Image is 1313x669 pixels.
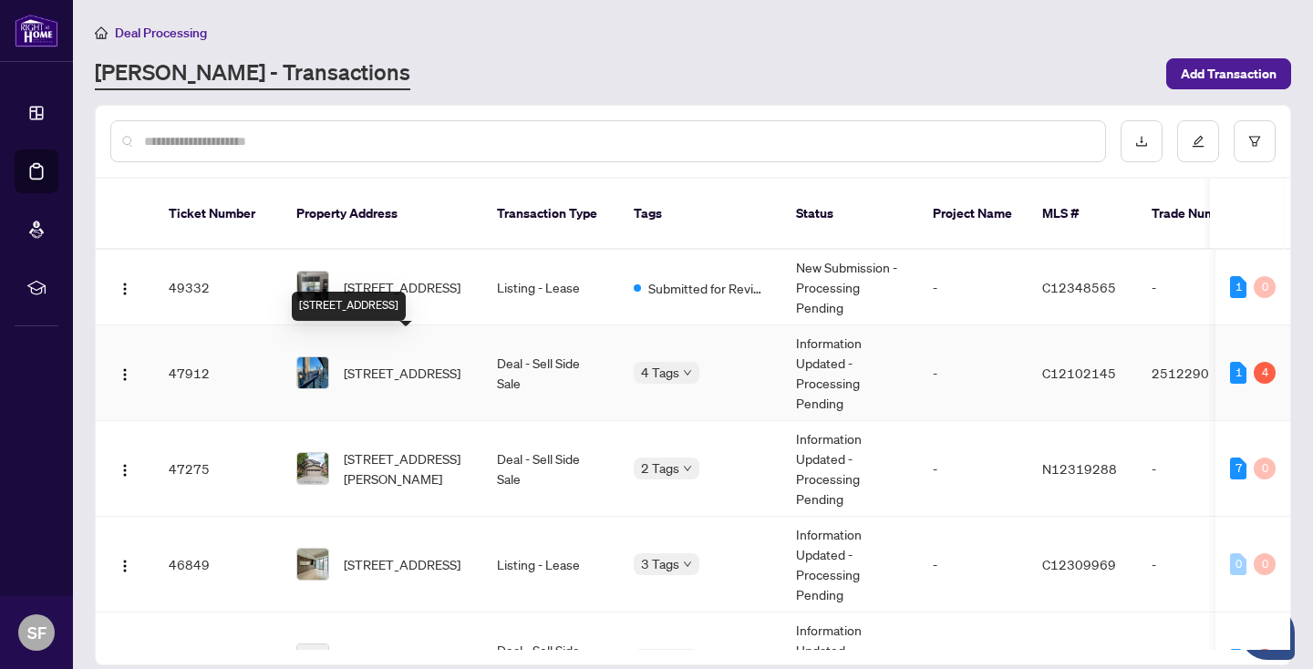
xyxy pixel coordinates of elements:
[781,179,918,250] th: Status
[110,273,140,302] button: Logo
[1042,556,1116,572] span: C12309969
[482,421,619,517] td: Deal - Sell Side Sale
[1254,553,1276,575] div: 0
[1192,135,1204,148] span: edit
[1042,365,1116,381] span: C12102145
[1137,517,1265,612] td: -
[482,325,619,421] td: Deal - Sell Side Sale
[918,517,1028,612] td: -
[1166,58,1291,89] button: Add Transaction
[1121,120,1163,162] button: download
[641,362,679,383] span: 4 Tags
[1230,362,1246,384] div: 1
[1042,279,1116,295] span: C12348565
[781,250,918,325] td: New Submission - Processing Pending
[154,517,282,612] td: 46849
[297,357,328,388] img: thumbnail-img
[1248,135,1261,148] span: filter
[1254,362,1276,384] div: 4
[1137,325,1265,421] td: 2512290
[1137,179,1265,250] th: Trade Number
[292,292,406,321] div: [STREET_ADDRESS]
[1230,553,1246,575] div: 0
[781,421,918,517] td: Information Updated - Processing Pending
[297,453,328,484] img: thumbnail-img
[1135,135,1148,148] span: download
[1254,276,1276,298] div: 0
[918,325,1028,421] td: -
[118,367,132,382] img: Logo
[482,179,619,250] th: Transaction Type
[1254,458,1276,479] div: 0
[110,454,140,483] button: Logo
[118,463,132,478] img: Logo
[641,458,679,479] span: 2 Tags
[641,553,679,574] span: 3 Tags
[1181,59,1277,88] span: Add Transaction
[154,421,282,517] td: 47275
[282,179,482,250] th: Property Address
[95,26,108,39] span: home
[482,250,619,325] td: Listing - Lease
[1137,421,1265,517] td: -
[344,448,468,489] span: [STREET_ADDRESS][PERSON_NAME]
[118,282,132,296] img: Logo
[1042,460,1117,477] span: N12319288
[918,421,1028,517] td: -
[482,517,619,612] td: Listing - Lease
[110,550,140,579] button: Logo
[648,278,767,298] span: Submitted for Review
[683,560,692,569] span: down
[781,517,918,612] td: Information Updated - Processing Pending
[344,363,460,383] span: [STREET_ADDRESS]
[1177,120,1219,162] button: edit
[344,554,460,574] span: [STREET_ADDRESS]
[781,325,918,421] td: Information Updated - Processing Pending
[95,57,410,90] a: [PERSON_NAME] - Transactions
[15,14,58,47] img: logo
[918,250,1028,325] td: -
[619,179,781,250] th: Tags
[344,277,460,297] span: [STREET_ADDRESS]
[154,325,282,421] td: 47912
[297,272,328,303] img: thumbnail-img
[918,179,1028,250] th: Project Name
[115,25,207,41] span: Deal Processing
[683,464,692,473] span: down
[27,620,47,645] span: SF
[154,250,282,325] td: 49332
[1028,179,1137,250] th: MLS #
[154,179,282,250] th: Ticket Number
[1230,458,1246,479] div: 7
[297,549,328,580] img: thumbnail-img
[118,559,132,573] img: Logo
[1234,120,1276,162] button: filter
[1230,276,1246,298] div: 1
[683,368,692,377] span: down
[110,358,140,387] button: Logo
[1137,250,1265,325] td: -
